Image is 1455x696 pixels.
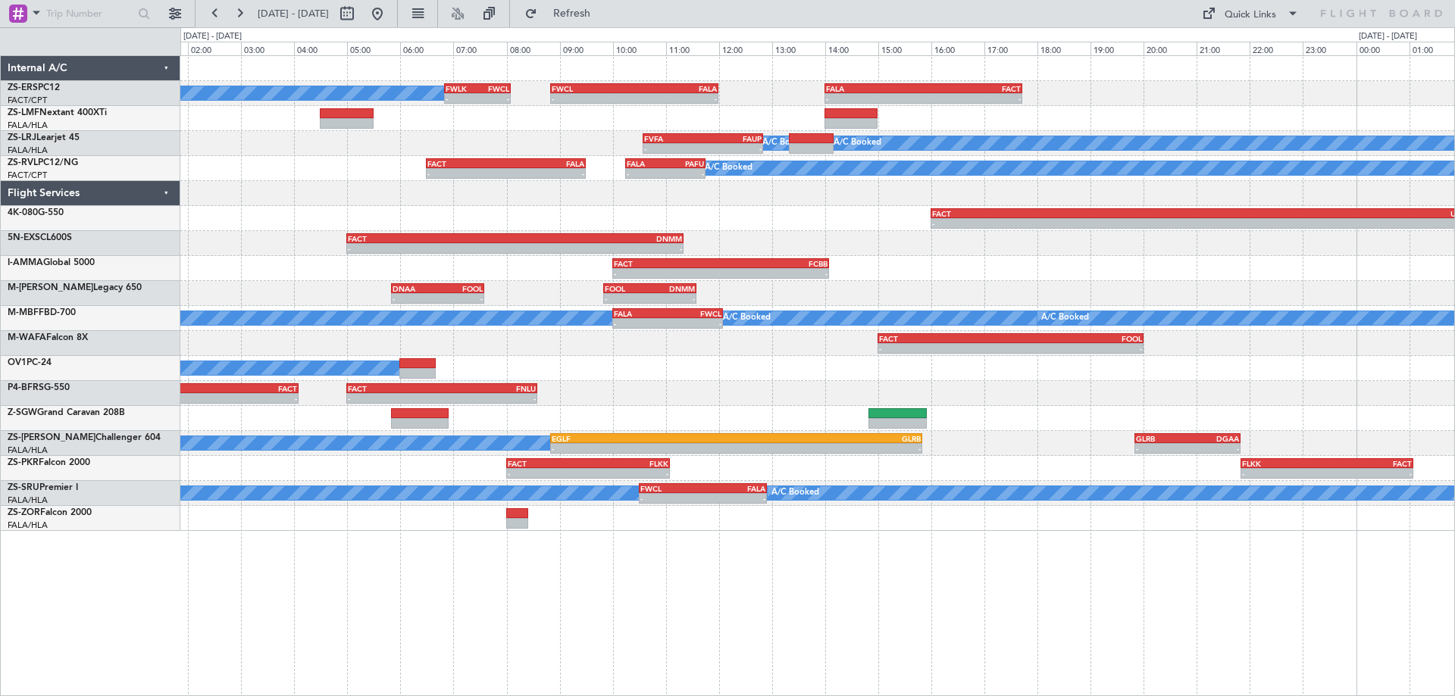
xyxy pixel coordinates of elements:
[540,8,604,19] span: Refresh
[46,2,133,25] input: Trip Number
[560,42,613,55] div: 09:00
[348,384,442,393] div: FACT
[258,7,329,20] span: [DATE] - [DATE]
[1194,2,1306,26] button: Quick Links
[348,244,515,253] div: -
[644,134,702,143] div: FVFA
[8,383,44,392] span: P4-BFRS
[668,309,721,318] div: FWCL
[1136,434,1187,443] div: GLRB
[203,394,297,403] div: -
[923,94,1020,103] div: -
[1010,334,1141,343] div: FOOL
[393,284,438,293] div: DNAA
[826,94,923,103] div: -
[8,358,52,367] a: OV1PC-24
[8,83,38,92] span: ZS-ERS
[8,158,78,167] a: ZS-RVLPC12/NG
[1187,434,1239,443] div: DGAA
[931,42,984,55] div: 16:00
[294,42,347,55] div: 04:00
[721,269,828,278] div: -
[634,94,717,103] div: -
[614,269,721,278] div: -
[8,258,95,267] a: I-AMMAGlobal 5000
[762,132,810,154] div: A/C Booked
[188,42,241,55] div: 02:00
[649,284,695,293] div: DNMM
[8,83,60,92] a: ZS-ERSPC12
[8,383,70,392] a: P4-BFRSG-550
[588,459,668,468] div: FLKK
[703,494,766,503] div: -
[665,169,704,178] div: -
[8,208,64,217] a: 4K-080G-550
[1303,42,1356,55] div: 23:00
[8,408,125,417] a: Z-SGWGrand Caravan 208B
[8,483,78,492] a: ZS-SRUPremier I
[8,408,37,417] span: Z-SGW
[668,319,721,328] div: -
[932,219,1200,228] div: -
[878,42,931,55] div: 15:00
[613,42,666,55] div: 10:00
[1225,8,1276,23] div: Quick Links
[1136,444,1187,453] div: -
[8,133,80,142] a: ZS-LRJLearjet 45
[1037,42,1090,55] div: 18:00
[8,133,36,142] span: ZS-LRJ
[507,42,560,55] div: 08:00
[614,259,721,268] div: FACT
[1250,42,1303,55] div: 22:00
[552,84,634,93] div: FWCL
[8,358,27,367] span: OV1
[627,169,665,178] div: -
[605,284,650,293] div: FOOL
[8,233,72,242] a: 5N-EXSCL600S
[506,169,584,178] div: -
[640,494,703,503] div: -
[442,384,536,393] div: FNLU
[8,495,48,506] a: FALA/HLA
[8,120,48,131] a: FALA/HLA
[453,42,506,55] div: 07:00
[588,469,668,478] div: -
[1144,42,1197,55] div: 20:00
[719,42,772,55] div: 12:00
[8,458,90,467] a: ZS-PKRFalcon 2000
[8,108,39,117] span: ZS-LMF
[1356,42,1410,55] div: 00:00
[552,434,736,443] div: EGLF
[347,42,400,55] div: 05:00
[8,258,43,267] span: I-AMMA
[736,434,920,443] div: GLRB
[552,444,736,453] div: -
[8,283,93,292] span: M-[PERSON_NAME]
[442,394,536,403] div: -
[400,42,453,55] div: 06:00
[705,157,753,179] div: A/C Booked
[665,159,704,168] div: PAFU
[437,294,483,303] div: -
[932,209,1200,218] div: FACT
[923,84,1020,93] div: FACT
[8,483,39,492] span: ZS-SRU
[183,30,242,43] div: [DATE] - [DATE]
[666,42,719,55] div: 11:00
[649,294,695,303] div: -
[703,144,762,153] div: -
[721,259,828,268] div: FCBB
[437,284,483,293] div: FOOL
[508,459,588,468] div: FACT
[518,2,609,26] button: Refresh
[8,433,95,442] span: ZS-[PERSON_NAME]
[614,319,668,328] div: -
[8,333,46,342] span: M-WAFA
[427,169,505,178] div: -
[1242,469,1327,478] div: -
[723,307,771,329] div: A/C Booked
[634,84,717,93] div: FALA
[8,95,47,106] a: FACT/CPT
[8,158,38,167] span: ZS-RVL
[627,159,665,168] div: FALA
